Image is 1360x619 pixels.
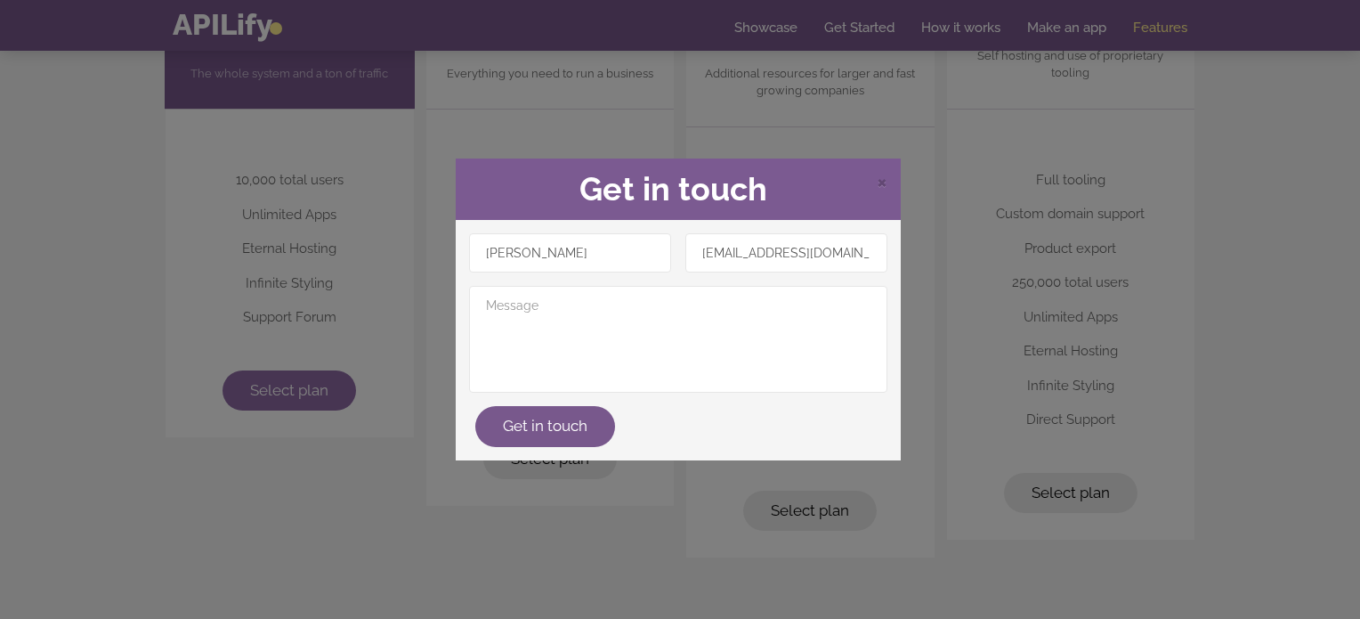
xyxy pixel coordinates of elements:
span: Close [877,170,887,192]
button: Get in touch [475,406,615,447]
h2: Get in touch [469,172,887,208]
input: Name [469,233,671,273]
input: Email [685,233,887,273]
span: × [877,167,887,194]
